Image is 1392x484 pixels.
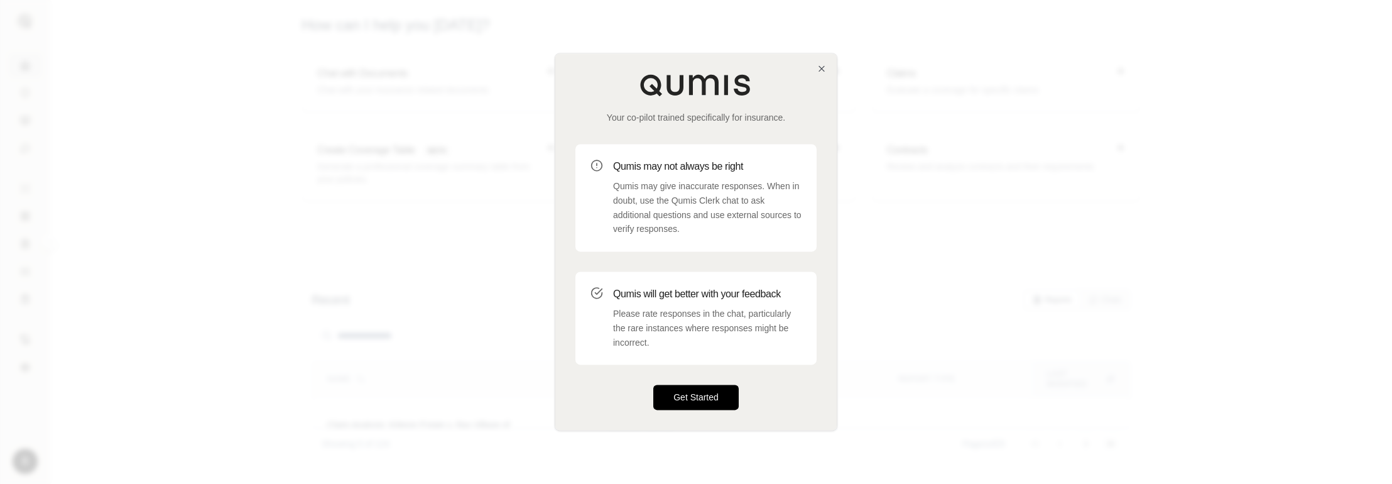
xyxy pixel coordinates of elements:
[613,179,802,236] p: Qumis may give inaccurate responses. When in doubt, use the Qumis Clerk chat to ask additional qu...
[575,111,817,124] p: Your co-pilot trained specifically for insurance.
[613,287,802,302] h3: Qumis will get better with your feedback
[613,159,802,174] h3: Qumis may not always be right
[653,385,739,410] button: Get Started
[639,74,753,96] img: Qumis Logo
[613,307,802,349] p: Please rate responses in the chat, particularly the rare instances where responses might be incor...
